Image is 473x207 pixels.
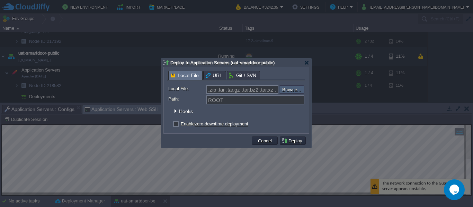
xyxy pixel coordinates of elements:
[195,121,248,126] a: zero-downtime deployment
[168,95,206,103] label: Path:
[229,71,256,79] span: Git / SVN
[170,60,275,65] span: Deploy to Application Servers (uat-smartdoor-public)
[256,138,274,144] button: Cancel
[206,71,222,79] span: URL
[181,121,248,126] label: Enable
[171,71,199,80] span: Local File
[444,179,466,200] iframe: chat widget
[369,54,468,69] div: The network connection to the Guacamole server appears unstable.
[168,85,206,92] label: Local File:
[281,138,304,144] button: Deploy
[179,109,195,114] span: Hooks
